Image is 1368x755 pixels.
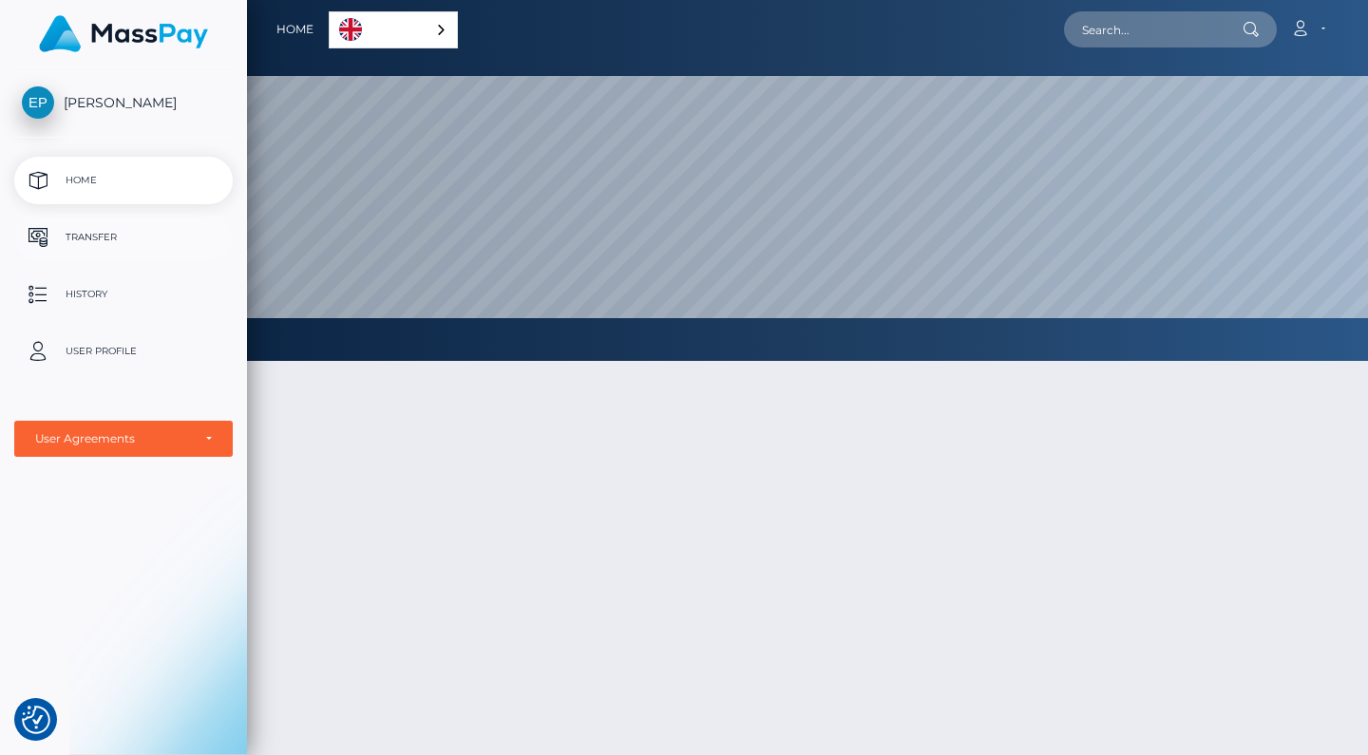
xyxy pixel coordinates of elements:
span: [PERSON_NAME] [14,94,233,111]
aside: Language selected: English [329,11,458,48]
p: User Profile [22,337,225,366]
a: English [330,12,457,47]
a: Transfer [14,214,233,261]
a: User Profile [14,328,233,375]
div: Language [329,11,458,48]
a: History [14,271,233,318]
a: Home [276,9,313,49]
p: Transfer [22,223,225,252]
input: Search... [1064,11,1243,47]
p: Home [22,166,225,195]
a: Home [14,157,233,204]
p: History [22,280,225,309]
button: User Agreements [14,421,233,457]
button: Consent Preferences [22,706,50,734]
img: MassPay [39,15,208,52]
div: User Agreements [35,431,191,446]
img: Revisit consent button [22,706,50,734]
